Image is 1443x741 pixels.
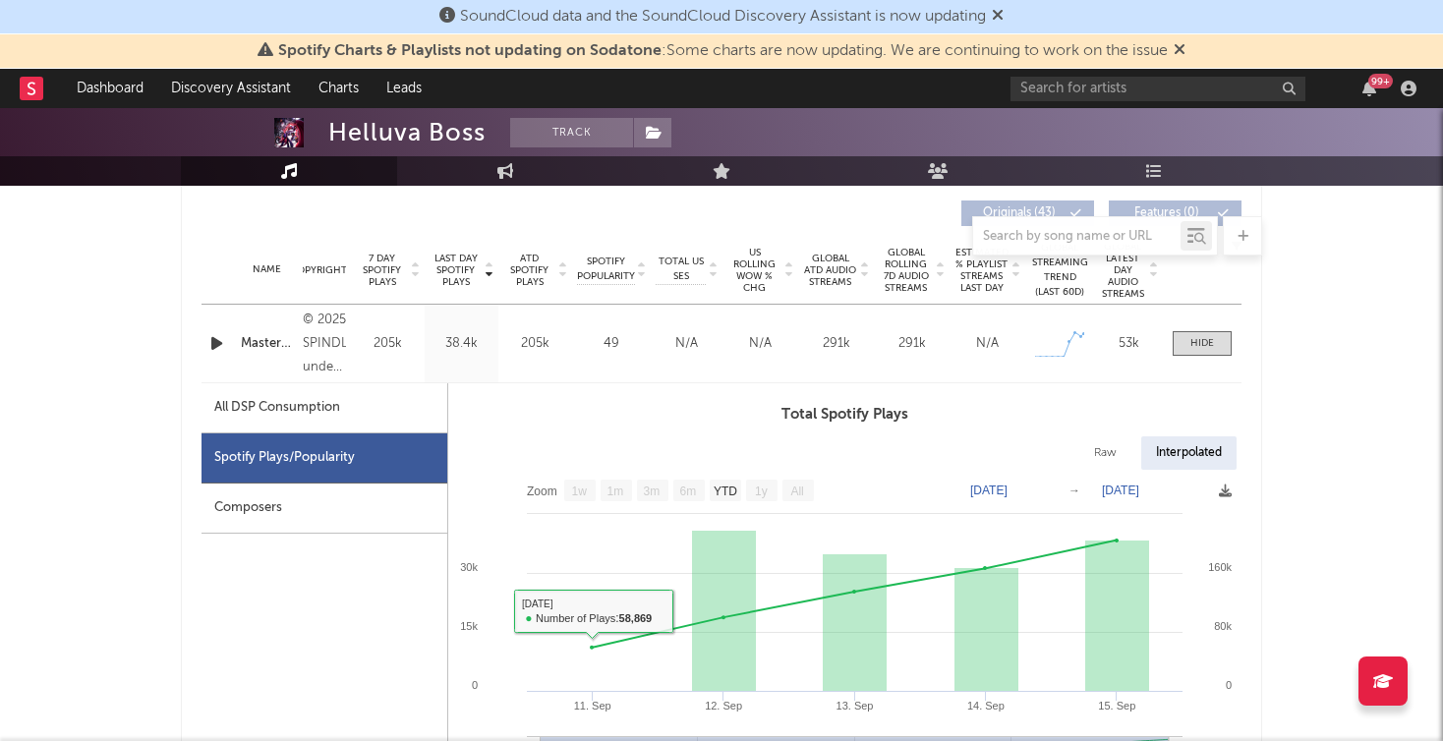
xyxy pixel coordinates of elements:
[202,433,447,484] div: Spotify Plays/Popularity
[1208,561,1232,573] text: 160k
[879,334,945,354] div: 291k
[527,484,557,498] text: Zoom
[373,69,435,108] a: Leads
[356,334,420,354] div: 205k
[954,334,1020,354] div: N/A
[1226,679,1232,691] text: 0
[1214,620,1232,632] text: 80k
[303,309,346,379] div: © 2025 SPINDLEHORSE under exclusive license to Atlantic Recording Corporation
[656,255,706,284] span: Total US SES
[1141,436,1237,470] div: Interpolated
[214,396,340,420] div: All DSP Consumption
[241,262,293,277] div: Name
[727,247,781,294] span: US Rolling WoW % Chg
[157,69,305,108] a: Discovery Assistant
[430,334,493,354] div: 38.4k
[574,700,611,712] text: 11. Sep
[460,561,478,573] text: 30k
[1079,436,1131,470] div: Raw
[328,118,486,147] div: Helluva Boss
[961,200,1094,226] button: Originals(43)
[803,334,869,354] div: 291k
[472,679,478,691] text: 0
[430,253,482,288] span: Last Day Spotify Plays
[705,700,742,712] text: 12. Sep
[714,484,737,498] text: YTD
[790,484,803,498] text: All
[1109,200,1241,226] button: Features(0)
[503,253,555,288] span: ATD Spotify Plays
[879,247,933,294] span: Global Rolling 7D Audio Streams
[837,700,874,712] text: 13. Sep
[460,9,986,25] span: SoundCloud data and the SoundCloud Discovery Assistant is now updating
[1362,81,1376,96] button: 99+
[954,247,1009,294] span: Estimated % Playlist Streams Last Day
[202,484,447,534] div: Composers
[460,620,478,632] text: 15k
[202,383,447,433] div: All DSP Consumption
[967,700,1005,712] text: 14. Sep
[973,229,1181,245] input: Search by song name or URL
[1030,241,1089,300] div: Global Streaming Trend (Last 60D)
[448,403,1241,427] h3: Total Spotify Plays
[572,484,588,498] text: 1w
[970,484,1008,497] text: [DATE]
[577,255,635,284] span: Spotify Popularity
[356,253,408,288] span: 7 Day Spotify Plays
[577,334,646,354] div: 49
[1122,207,1212,219] span: Features ( 0 )
[1174,43,1185,59] span: Dismiss
[992,9,1004,25] span: Dismiss
[727,334,793,354] div: N/A
[1010,77,1305,101] input: Search for artists
[974,207,1065,219] span: Originals ( 43 )
[63,69,157,108] a: Dashboard
[1099,241,1146,300] span: Global Latest Day Audio Streams
[503,334,567,354] div: 205k
[607,484,624,498] text: 1m
[1098,700,1135,712] text: 15. Sep
[755,484,768,498] text: 1y
[1099,334,1158,354] div: 53k
[290,264,347,276] span: Copyright
[278,43,1168,59] span: : Some charts are now updating. We are continuing to work on the issue
[305,69,373,108] a: Charts
[803,253,857,288] span: Global ATD Audio Streams
[1368,74,1393,88] div: 99 +
[656,334,718,354] div: N/A
[680,484,697,498] text: 6m
[1102,484,1139,497] text: [DATE]
[278,43,662,59] span: Spotify Charts & Playlists not updating on Sodatone
[1068,484,1080,497] text: →
[510,118,633,147] button: Track
[644,484,661,498] text: 3m
[241,334,293,354] a: Mastermind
